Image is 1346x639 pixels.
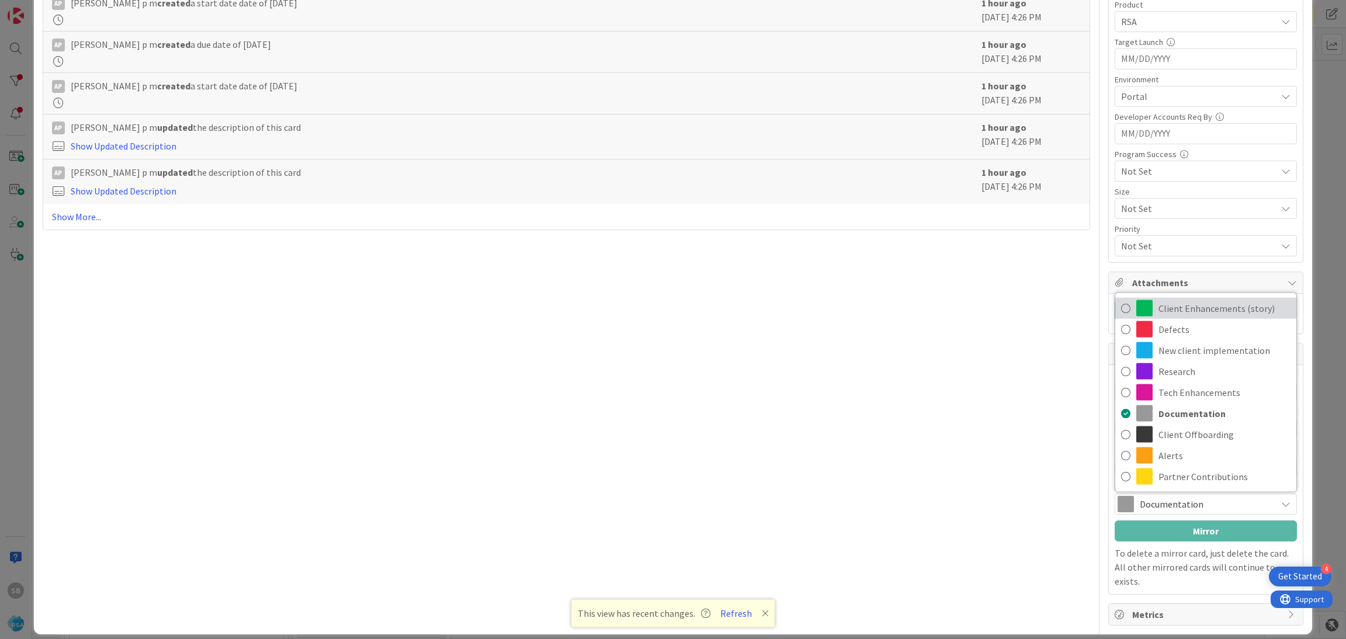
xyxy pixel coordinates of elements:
b: 1 hour ago [981,80,1026,92]
a: Alerts [1115,445,1296,466]
a: Client Offboarding [1115,424,1296,445]
span: This view has recent changes. [578,606,710,620]
b: 1 hour ago [981,39,1026,50]
div: Ap [52,166,65,179]
span: Documentation [1158,405,1291,422]
span: [PERSON_NAME] p m the description of this card [71,120,301,134]
input: MM/DD/YYYY [1121,49,1291,69]
div: Open Get Started checklist, remaining modules: 4 [1269,567,1331,586]
a: Partner Contributions [1115,466,1296,487]
a: Show More... [52,210,1081,224]
a: Show Updated Description [71,185,176,197]
span: New client implementation [1158,342,1291,359]
b: updated [157,121,193,133]
span: Portal [1121,89,1276,103]
b: updated [157,166,193,178]
div: Program Success [1115,150,1297,158]
span: Metrics [1132,607,1282,621]
span: Not Set [1121,164,1276,178]
span: Client Enhancements (story) [1158,300,1291,317]
b: created [157,39,190,50]
div: 4 [1321,564,1331,574]
button: Refresh [716,606,756,621]
div: Get Started [1278,571,1322,582]
div: Ap [52,121,65,134]
div: Developer Accounts Req By [1115,113,1297,121]
a: Tech Enhancements [1115,382,1296,403]
span: Research [1158,363,1291,380]
span: [PERSON_NAME] p m the description of this card [71,165,301,179]
div: [DATE] 4:26 PM [981,37,1081,67]
a: Research [1115,361,1296,382]
a: Defects [1115,319,1296,340]
a: Documentation [1115,403,1296,424]
span: [PERSON_NAME] p m a due date of [DATE] [71,37,271,51]
div: Target Launch [1115,38,1297,46]
div: Ap [52,80,65,93]
span: RSA [1121,15,1276,29]
span: Client Offboarding [1158,426,1291,443]
span: Documentation [1140,496,1271,512]
a: Show Updated Description [71,140,176,152]
b: 1 hour ago [981,166,1026,178]
span: Alerts [1158,447,1291,464]
span: Partner Contributions [1158,468,1291,485]
div: Size [1115,187,1297,196]
span: Tech Enhancements [1158,384,1291,401]
button: Mirror [1115,520,1297,541]
p: To delete a mirror card, just delete the card. All other mirrored cards will continue to exists. [1115,546,1297,588]
div: [DATE] 4:26 PM [981,79,1081,108]
a: Client Enhancements (story) [1115,298,1296,319]
span: Attachments [1132,276,1282,290]
b: created [157,80,190,92]
div: Product [1115,1,1297,9]
span: Label [1115,483,1133,491]
b: 1 hour ago [981,121,1026,133]
div: Ap [52,39,65,51]
div: Priority [1115,225,1297,233]
span: Not Set [1121,238,1271,254]
div: [DATE] 4:26 PM [981,165,1081,198]
span: Support [25,2,53,16]
a: New client implementation [1115,340,1296,361]
span: Defects [1158,321,1291,338]
span: [PERSON_NAME] p m a start date date of [DATE] [71,79,297,93]
span: Not Set [1121,200,1271,217]
input: MM/DD/YYYY [1121,124,1291,144]
div: Environment [1115,75,1297,84]
div: [DATE] 4:26 PM [981,120,1081,153]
